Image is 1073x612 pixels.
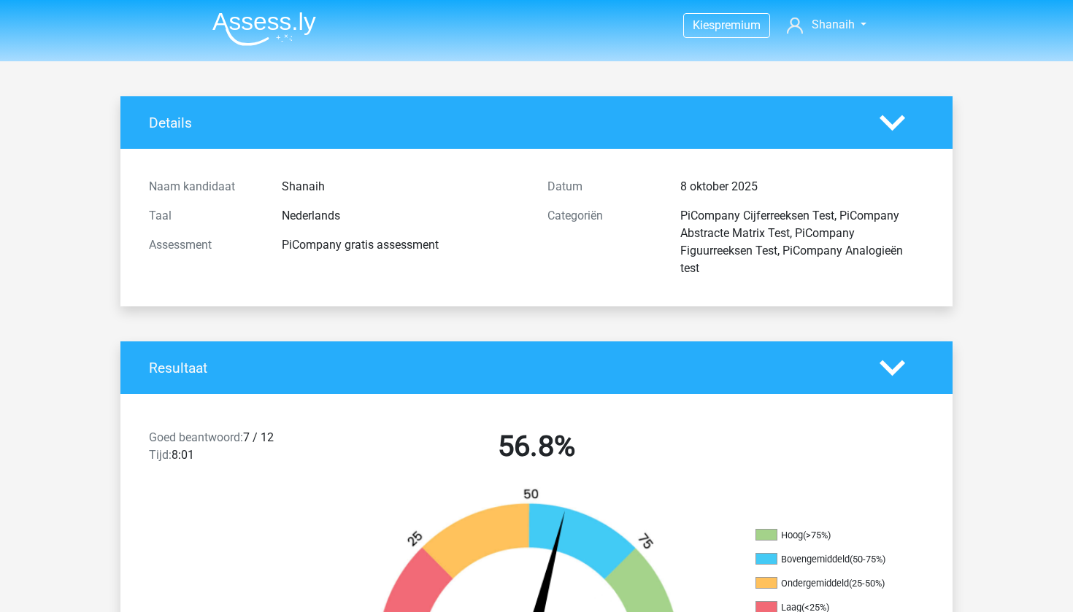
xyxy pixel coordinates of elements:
div: (50-75%) [850,554,885,565]
div: Naam kandidaat [138,178,271,195]
a: Shanaih [781,16,872,34]
div: PiCompany gratis assessment [271,236,536,254]
div: 8 oktober 2025 [669,178,935,195]
div: PiCompany Cijferreeksen Test, PiCompany Abstracte Matrix Test, PiCompany Figuurreeksen Test, PiCo... [669,207,935,277]
img: Assessly [212,12,316,46]
div: Assessment [138,236,271,254]
div: (25-50%) [849,578,885,589]
span: Kies [693,18,715,32]
span: Tijd: [149,448,172,462]
h4: Details [149,115,858,131]
div: Datum [536,178,669,195]
h2: 56.8% [348,429,725,464]
div: Taal [138,207,271,225]
div: (>75%) [803,530,831,541]
a: Kiespremium [684,15,769,35]
li: Ondergemiddeld [755,577,901,590]
li: Hoog [755,529,901,542]
span: Shanaih [812,18,855,31]
div: Nederlands [271,207,536,225]
li: Bovengemiddeld [755,553,901,566]
span: premium [715,18,761,32]
h4: Resultaat [149,360,858,376]
span: Goed beantwoord: [149,430,243,444]
div: Categoriën [536,207,669,277]
div: Shanaih [271,178,536,195]
div: 7 / 12 8:01 [138,429,337,470]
